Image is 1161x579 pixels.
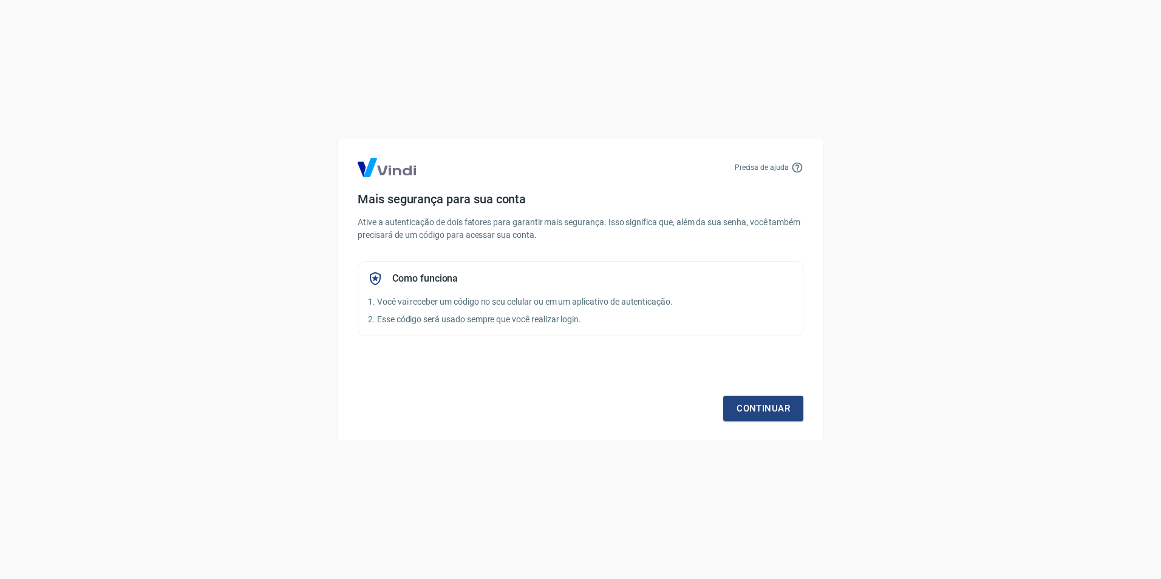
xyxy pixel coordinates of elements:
img: Logo Vind [358,158,416,177]
a: Continuar [723,396,803,421]
p: 2. Esse código será usado sempre que você realizar login. [368,313,793,326]
h4: Mais segurança para sua conta [358,192,803,206]
p: Precisa de ajuda [735,162,789,173]
p: Ative a autenticação de dois fatores para garantir mais segurança. Isso significa que, além da su... [358,216,803,242]
p: 1. Você vai receber um código no seu celular ou em um aplicativo de autenticação. [368,296,793,308]
h5: Como funciona [392,273,458,285]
